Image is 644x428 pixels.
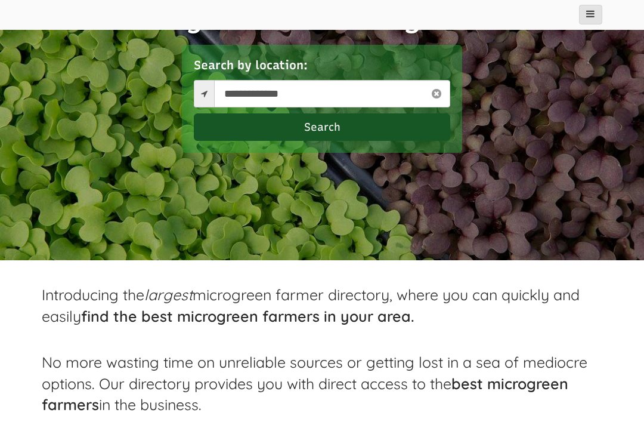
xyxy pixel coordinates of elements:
label: Search by location: [194,57,308,74]
button: main_menu [579,5,602,24]
strong: find the best microgreen farmers in your area. [81,307,414,325]
span: Introducing the microgreen farmer directory, where you can quickly and easily [42,285,580,325]
button: Search [194,113,450,141]
span: No more wasting time on unreliable sources or getting lost in a sea of mediocre options. Our dire... [42,353,587,414]
em: largest [144,285,193,304]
